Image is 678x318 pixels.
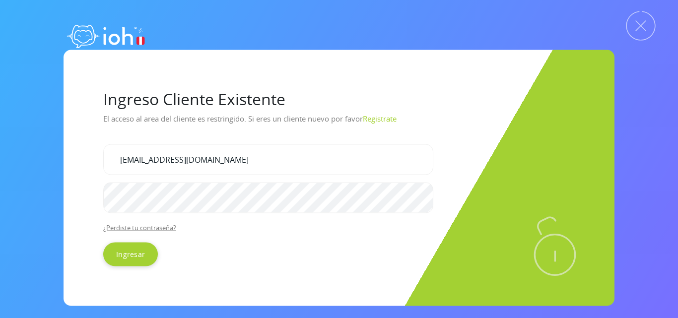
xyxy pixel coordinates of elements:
[626,11,656,41] img: Cerrar
[64,15,148,55] img: logo
[103,89,575,108] h1: Ingreso Cliente Existente
[103,223,176,232] a: ¿Perdiste tu contraseña?
[103,242,158,266] input: Ingresar
[363,113,397,123] a: Registrate
[103,110,575,136] p: El acceso al area del cliente es restringido. Si eres un cliente nuevo por favor
[103,144,433,175] input: Tu correo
